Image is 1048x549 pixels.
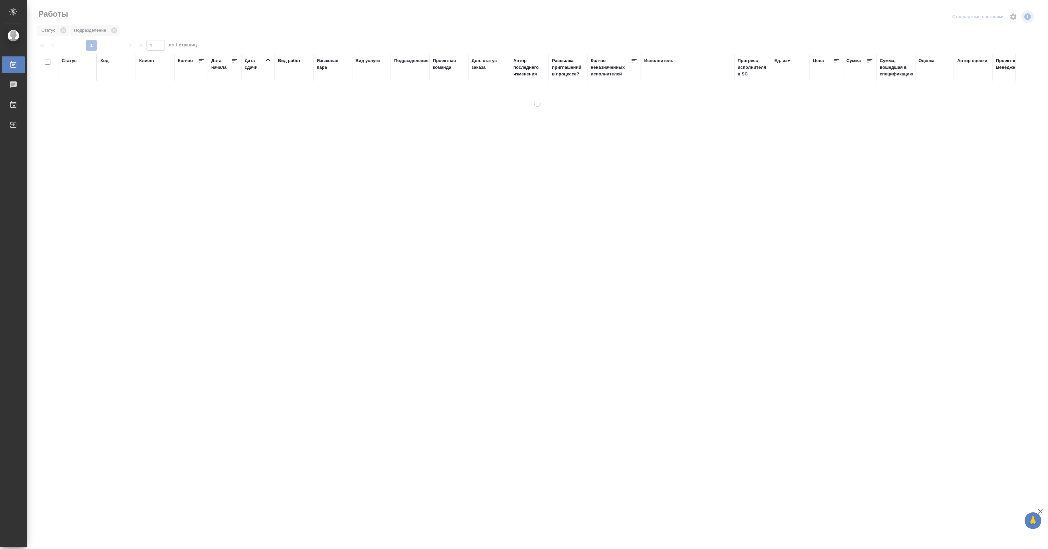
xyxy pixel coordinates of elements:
[245,57,265,71] div: Дата сдачи
[394,57,429,64] div: Подразделение
[355,57,380,64] div: Вид услуги
[552,57,584,77] div: Рассылка приглашений в процессе?
[738,57,768,77] div: Прогресс исполнителя в SC
[591,57,631,77] div: Кол-во неназначенных исполнителей
[100,57,108,64] div: Код
[846,57,861,64] div: Сумма
[919,57,935,64] div: Оценка
[1027,514,1039,528] span: 🙏
[472,57,507,71] div: Доп. статус заказа
[996,57,1028,71] div: Проектные менеджеры
[644,57,674,64] div: Исполнитель
[62,57,77,64] div: Статус
[211,57,231,71] div: Дата начала
[178,57,193,64] div: Кол-во
[1025,512,1041,529] button: 🙏
[880,57,913,77] div: Сумма, вошедшая в спецификацию
[433,57,465,71] div: Проектная команда
[317,57,349,71] div: Языковая пара
[774,57,791,64] div: Ед. изм
[278,57,301,64] div: Вид работ
[957,57,987,64] div: Автор оценки
[139,57,155,64] div: Клиент
[813,57,824,64] div: Цена
[513,57,545,77] div: Автор последнего изменения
